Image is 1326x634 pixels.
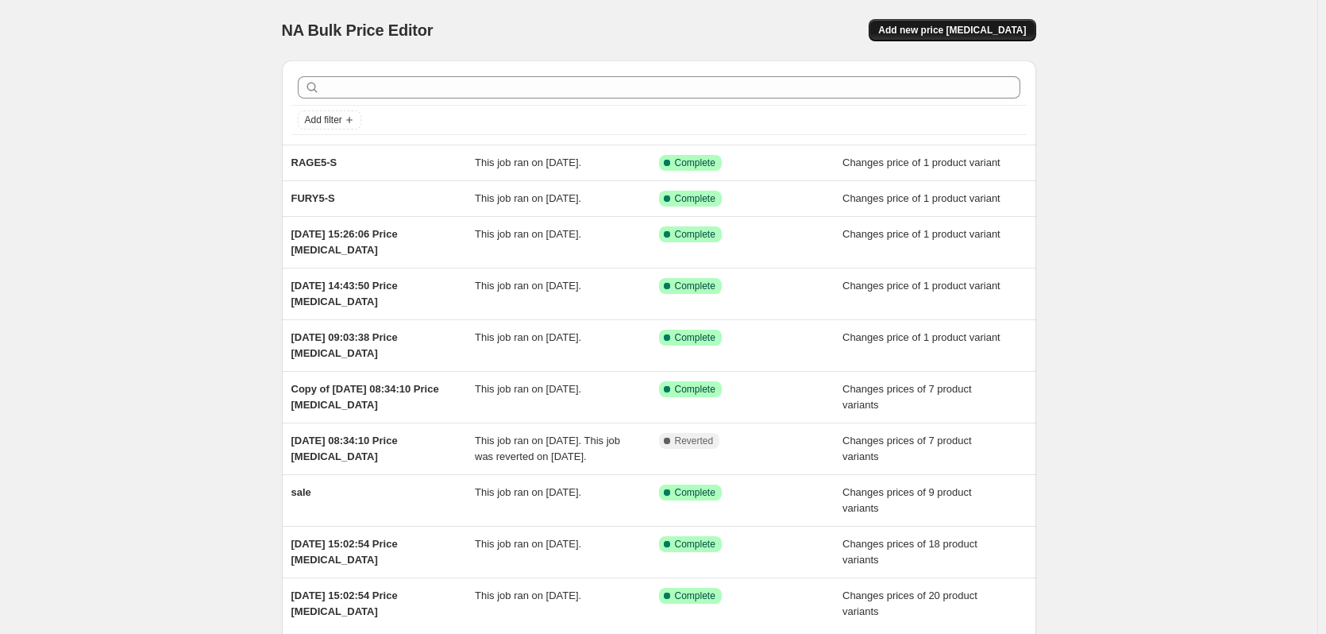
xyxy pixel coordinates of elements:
[291,383,439,411] span: Copy of [DATE] 08:34:10 Price [MEDICAL_DATA]
[475,192,581,204] span: This job ran on [DATE].
[842,590,977,617] span: Changes prices of 20 product variants
[305,114,342,126] span: Add filter
[675,486,715,499] span: Complete
[675,228,715,241] span: Complete
[475,538,581,550] span: This job ran on [DATE].
[475,435,620,462] span: This job ran on [DATE]. This job was reverted on [DATE].
[475,157,581,168] span: This job ran on [DATE].
[282,21,434,39] span: NA Bulk Price Editor
[842,383,972,411] span: Changes prices of 7 product variants
[675,331,715,344] span: Complete
[291,157,337,168] span: RAGE5-S
[475,486,581,498] span: This job ran on [DATE].
[675,538,715,551] span: Complete
[475,280,581,292] span: This job ran on [DATE].
[675,280,715,292] span: Complete
[475,331,581,343] span: This job ran on [DATE].
[675,590,715,602] span: Complete
[842,228,1000,240] span: Changes price of 1 product variant
[675,435,714,447] span: Reverted
[298,110,361,130] button: Add filter
[291,538,398,566] span: [DATE] 15:02:54 Price [MEDICAL_DATA]
[869,19,1035,41] button: Add new price [MEDICAL_DATA]
[291,331,398,359] span: [DATE] 09:03:38 Price [MEDICAL_DATA]
[842,157,1000,168] span: Changes price of 1 product variant
[475,228,581,240] span: This job ran on [DATE].
[291,228,398,256] span: [DATE] 15:26:06 Price [MEDICAL_DATA]
[842,435,972,462] span: Changes prices of 7 product variants
[475,383,581,395] span: This job ran on [DATE].
[291,280,398,307] span: [DATE] 14:43:50 Price [MEDICAL_DATA]
[842,538,977,566] span: Changes prices of 18 product variants
[675,192,715,205] span: Complete
[842,486,972,514] span: Changes prices of 9 product variants
[842,280,1000,292] span: Changes price of 1 product variant
[291,486,311,498] span: sale
[675,383,715,396] span: Complete
[291,590,398,617] span: [DATE] 15:02:54 Price [MEDICAL_DATA]
[842,192,1000,204] span: Changes price of 1 product variant
[291,192,335,204] span: FURY5-S
[878,24,1026,37] span: Add new price [MEDICAL_DATA]
[675,157,715,169] span: Complete
[291,435,398,462] span: [DATE] 08:34:10 Price [MEDICAL_DATA]
[475,590,581,601] span: This job ran on [DATE].
[842,331,1000,343] span: Changes price of 1 product variant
